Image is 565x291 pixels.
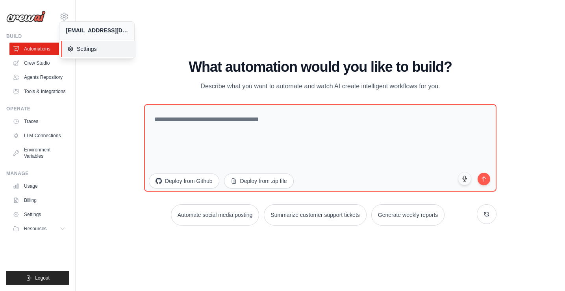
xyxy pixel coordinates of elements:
[371,204,445,226] button: Generate weekly reports
[35,275,50,281] span: Logout
[188,81,453,91] p: Describe what you want to automate and watch AI create intelligent workflows for you.
[6,33,69,39] div: Build
[9,71,69,84] a: Agents Repository
[526,253,565,291] iframe: Chat Widget
[144,59,496,75] h1: What automation would you like to build?
[61,41,136,57] a: Settings
[9,43,69,55] a: Automations
[6,170,69,177] div: Manage
[6,106,69,112] div: Operate
[224,173,294,188] button: Deploy from zip file
[66,26,128,34] div: [EMAIL_ADDRESS][DOMAIN_NAME]
[264,204,366,226] button: Summarize customer support tickets
[67,45,130,53] span: Settings
[9,129,69,142] a: LLM Connections
[9,208,69,221] a: Settings
[24,226,46,232] span: Resources
[9,222,69,235] button: Resources
[9,180,69,192] a: Usage
[9,85,69,98] a: Tools & Integrations
[171,204,259,226] button: Automate social media posting
[6,271,69,285] button: Logout
[6,11,46,22] img: Logo
[9,115,69,128] a: Traces
[9,194,69,207] a: Billing
[9,57,69,69] a: Crew Studio
[9,144,69,162] a: Environment Variables
[149,173,219,188] button: Deploy from Github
